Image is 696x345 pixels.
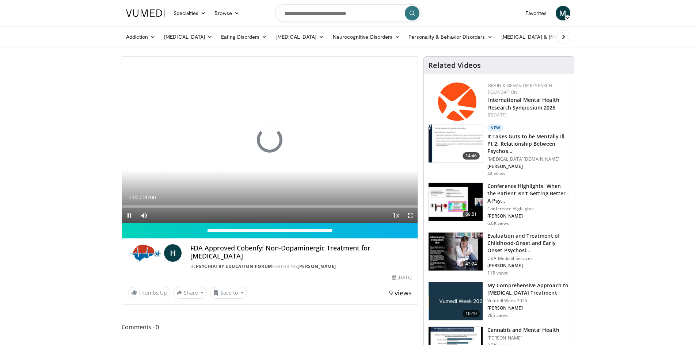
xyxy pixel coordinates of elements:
[487,305,570,311] p: [PERSON_NAME]
[428,232,570,276] a: 43:24 Evaluation and Treatment of Childhood-Onset and Early Onset Psychosi… C&A Medical Services ...
[428,282,570,321] a: 10:10 My Comprehensive Approach to [MEDICAL_DATA] Treatment Vumedi Week 2025 [PERSON_NAME] 285 views
[438,83,476,121] img: 6bc95fc0-882d-4061-9ebb-ce70b98f0866.png.150x105_q85_autocrop_double_scale_upscale_version-0.2.png
[463,211,480,218] span: 69:51
[429,124,483,162] img: 45d9ed29-37ad-44fa-b6cc-1065f856441c.150x105_q85_crop-smart_upscale.jpg
[190,263,412,270] div: By FEATURING
[487,183,570,204] h3: Conference Highlights: When the Patient Isn't Getting Better - A Psy…
[275,4,421,22] input: Search topics, interventions
[487,221,509,226] p: 6.0K views
[521,6,551,20] a: Favorites
[428,124,570,177] a: 14:46 New It Takes Guts to be Mentally Ill, Pt 2: Relationship Between Psychos… [MEDICAL_DATA][DO...
[210,6,244,20] a: Browse
[487,206,570,212] p: Conference Highlights
[297,263,336,269] a: [PERSON_NAME]
[487,270,508,276] p: 115 views
[126,9,165,17] img: VuMedi Logo
[129,195,138,200] span: 0:00
[128,287,170,298] a: Thumbs Up
[487,326,559,334] h3: Cannabis and Mental Health
[429,183,483,221] img: 4362ec9e-0993-4580-bfd4-8e18d57e1d49.150x105_q85_crop-smart_upscale.jpg
[487,256,570,261] p: C&A Medical Services
[488,83,552,95] a: Brain & Behavior Research Foundation
[388,208,403,223] button: Playback Rate
[404,30,497,44] a: Personality & Behavior Disorders
[217,30,271,44] a: Eating Disorders
[487,171,505,177] p: 44 views
[463,152,480,160] span: 14:46
[389,288,412,297] span: 9 views
[487,313,508,318] p: 285 views
[488,112,568,118] div: [DATE]
[487,282,570,296] h3: My Comprehensive Approach to [MEDICAL_DATA] Treatment
[122,208,137,223] button: Pause
[328,30,404,44] a: Neurocognitive Disorders
[463,260,480,268] span: 43:24
[429,233,483,271] img: 9c1ea151-7f89-42e7-b0fb-c17652802da6.150x105_q85_crop-smart_upscale.jpg
[128,244,161,262] img: Psychiatry Education Forum
[271,30,328,44] a: [MEDICAL_DATA]
[487,335,559,341] p: [PERSON_NAME]
[169,6,210,20] a: Specialties
[428,61,481,70] h4: Related Videos
[487,133,570,155] h3: It Takes Guts to be Mentally Ill, Pt 2: Relationship Between Psychos…
[429,282,483,320] img: ae1082c4-cc90-4cd6-aa10-009092bfa42a.jpg.150x105_q85_crop-smart_upscale.jpg
[487,124,503,131] p: New
[403,208,418,223] button: Fullscreen
[487,263,570,269] p: [PERSON_NAME]
[210,287,247,299] button: Save to
[137,208,151,223] button: Mute
[392,274,412,281] div: [DATE]
[122,30,160,44] a: Addiction
[160,30,217,44] a: [MEDICAL_DATA]
[497,30,601,44] a: [MEDICAL_DATA] & [MEDICAL_DATA]
[487,164,570,169] p: [PERSON_NAME]
[190,244,412,260] h4: FDA Approved Cobenfy: Non-Dopaminergic Treatment for [MEDICAL_DATA]
[428,183,570,226] a: 69:51 Conference Highlights: When the Patient Isn't Getting Better - A Psy… Conference Highlights...
[487,156,570,162] p: [MEDICAL_DATA][DOMAIN_NAME]
[143,195,156,200] span: 20:00
[196,263,272,269] a: Psychiatry Education Forum
[487,298,570,304] p: Vumedi Week 2025
[488,96,559,111] a: International Mental Health Research Symposium 2025
[487,232,570,254] h3: Evaluation and Treatment of Childhood-Onset and Early Onset Psychosi…
[140,195,142,200] span: /
[463,310,480,317] span: 10:10
[164,244,182,262] a: H
[487,213,570,219] p: [PERSON_NAME]
[173,287,207,299] button: Share
[122,322,418,332] span: Comments 0
[122,57,418,223] video-js: Video Player
[122,205,418,208] div: Progress Bar
[556,6,570,20] a: M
